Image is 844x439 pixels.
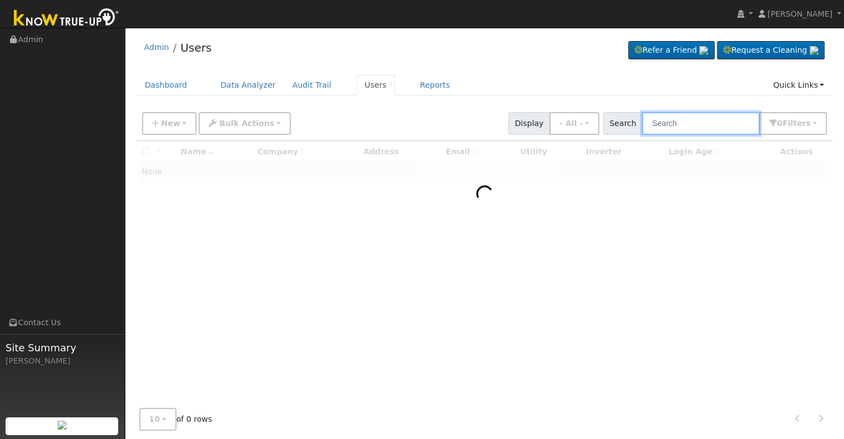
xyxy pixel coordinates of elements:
a: Audit Trail [284,75,340,95]
div: [PERSON_NAME] [6,355,119,367]
a: Quick Links [765,75,832,95]
a: Users [180,41,211,54]
span: New [161,119,180,128]
button: 10 [139,408,176,431]
a: Dashboard [137,75,196,95]
button: Bulk Actions [199,112,290,135]
span: s [806,119,810,128]
button: New [142,112,197,135]
button: - All - [549,112,599,135]
span: Display [508,112,550,135]
a: Admin [144,43,169,52]
span: 10 [149,415,160,423]
span: Bulk Actions [219,119,274,128]
img: Know True-Up [8,6,125,31]
input: Search [642,112,760,135]
span: of 0 rows [139,408,213,431]
span: Filter [782,119,811,128]
a: Users [356,75,395,95]
img: retrieve [699,46,708,55]
span: Site Summary [6,340,119,355]
a: Data Analyzer [212,75,284,95]
button: 0Filters [759,112,827,135]
img: retrieve [58,421,67,430]
a: Refer a Friend [628,41,715,60]
img: retrieve [810,46,818,55]
span: Search [603,112,643,135]
a: Request a Cleaning [717,41,825,60]
a: Reports [412,75,458,95]
span: [PERSON_NAME] [767,9,832,18]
